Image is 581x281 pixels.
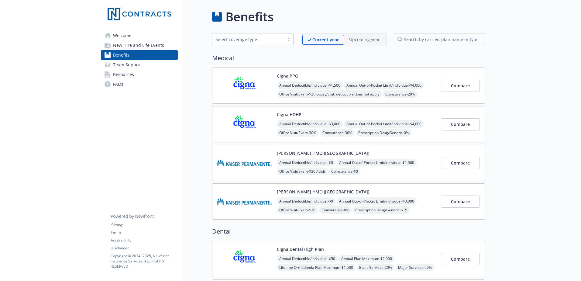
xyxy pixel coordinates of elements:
div: Select coverage type [215,36,281,43]
span: Annual Deductible/Individual - $0 [277,159,335,166]
span: Annual Out-of-Pocket Limit/Individual - $1,500 [337,159,417,166]
span: Annual Out-of-Pocket Limit/Individual - $3,000 [337,197,417,205]
span: FAQs [113,79,123,89]
span: Office Visit/Exam - $30 [277,206,318,214]
span: Annual Deductible/Individual - $0 [277,197,335,205]
button: Compare [441,196,480,208]
span: Compare [451,121,470,127]
span: Upcoming year [344,35,385,45]
button: Compare [441,157,480,169]
h1: Benefits [225,8,273,26]
span: Major Services - 50% [396,264,434,271]
input: search by carrier, plan name or type [394,33,485,45]
img: CIGNA carrier logo [217,111,272,137]
span: Benefits [113,50,129,60]
span: Prescription Drug/Generic - 0% [356,129,411,137]
span: Annual Out-of-Pocket Limit/Individual - $4,000 [344,120,424,128]
button: [PERSON_NAME] HMO ([GEOGRAPHIC_DATA]) [277,189,369,195]
a: FAQs [101,79,178,89]
span: Welcome [113,31,132,40]
a: Resources [101,70,178,79]
h2: Dental [212,227,485,236]
img: Kaiser Permanente Insurance Company carrier logo [217,150,272,176]
a: Benefits [101,50,178,60]
span: Compare [451,83,470,88]
h2: Medical [212,54,485,63]
span: Coinsurance - 20% [383,90,418,98]
span: New Hire and Life Events [113,40,164,50]
img: Kaiser Permanente of Washington carrier logo [217,189,272,214]
span: Coinsurance - 0% [319,206,352,214]
span: Team Support [113,60,142,70]
a: New Hire and Life Events [101,40,178,50]
span: Compare [451,160,470,166]
button: Cigna Dental High Plan [277,246,324,252]
a: Welcome [101,31,178,40]
a: Accessibility [111,238,177,243]
span: Compare [451,199,470,204]
span: Office Visit/Exam - $35 copay/visit, deductible does not apply [277,90,382,98]
button: Compare [441,253,480,265]
img: CIGNA carrier logo [217,73,272,99]
span: Prescription Drug/Generic - $15 [353,206,410,214]
span: Compare [451,256,470,262]
span: Resources [113,70,134,79]
span: Lifetime Orthodontia Plan Maximum - $1,500 [277,264,356,271]
span: Annual Deductible/Individual - $1,500 [277,82,343,89]
span: Coinsurance - 30% [320,129,355,137]
a: Disclaimer [111,245,177,251]
p: Copyright © 2024 - 2025 , Newfront Insurance Services, ALL RIGHTS RESERVED [111,253,177,269]
p: Current year [312,36,339,43]
button: Compare [441,118,480,130]
span: Coinsurance - $0 [329,168,360,175]
span: Annual Plan Maximum - $2,000 [339,255,394,262]
button: Compare [441,80,480,92]
span: Annual Deductible/Individual - $3,000 [277,120,343,128]
span: Annual Out-of-Pocket Limit/Individual - $4,000 [344,82,424,89]
span: Basic Services - 20% [357,264,394,271]
button: Cigna HDHP [277,111,301,118]
p: Upcoming year [349,36,380,43]
button: Cigna PPO [277,73,298,79]
span: Annual Deductible/Individual - $50 [277,255,338,262]
span: Office Visit/Exam - 30% [277,129,319,137]
span: Office Visit/Exam - $30 / visit [277,168,328,175]
a: Privacy [111,222,177,227]
button: [PERSON_NAME] HMO ([GEOGRAPHIC_DATA]) [277,150,369,156]
a: Team Support [101,60,178,70]
img: CIGNA carrier logo [217,246,272,272]
a: Terms [111,230,177,235]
